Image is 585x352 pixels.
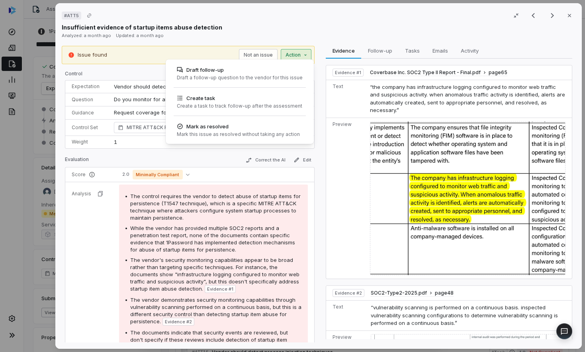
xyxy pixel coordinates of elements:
[177,131,300,138] div: Mark this issue as resolved without taking any action
[177,122,300,130] div: Mark as resolved
[177,94,302,102] div: Create task
[166,59,314,144] div: Action
[370,121,565,276] img: eb049d540b8046fc85b5dca9469427a3_original.jpg_w1200.jpg
[177,75,303,81] div: Draft a follow-up question to the vendor for this issue
[177,66,303,74] div: Draft follow-up
[177,103,302,109] div: Create a task to track follow-up after the assessment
